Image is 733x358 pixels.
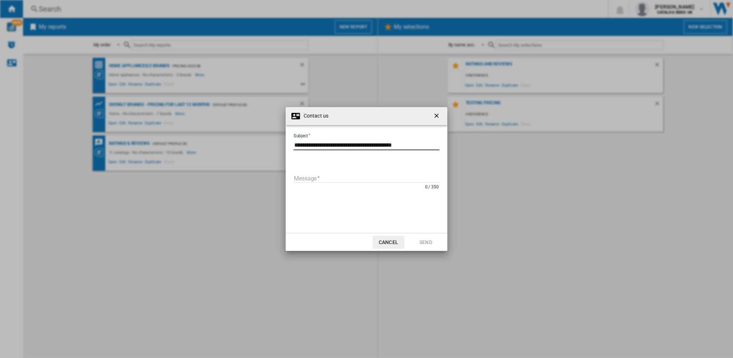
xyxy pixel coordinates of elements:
button: Cancel [373,236,404,249]
h4: Contact us [300,113,328,120]
button: getI18NText('BUTTONS.CLOSE_DIALOG') [430,109,444,123]
button: Send [410,236,442,249]
ng-md-icon: getI18NText('BUTTONS.CLOSE_DIALOG') [433,112,442,121]
div: 0 / 350 [425,183,439,189]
